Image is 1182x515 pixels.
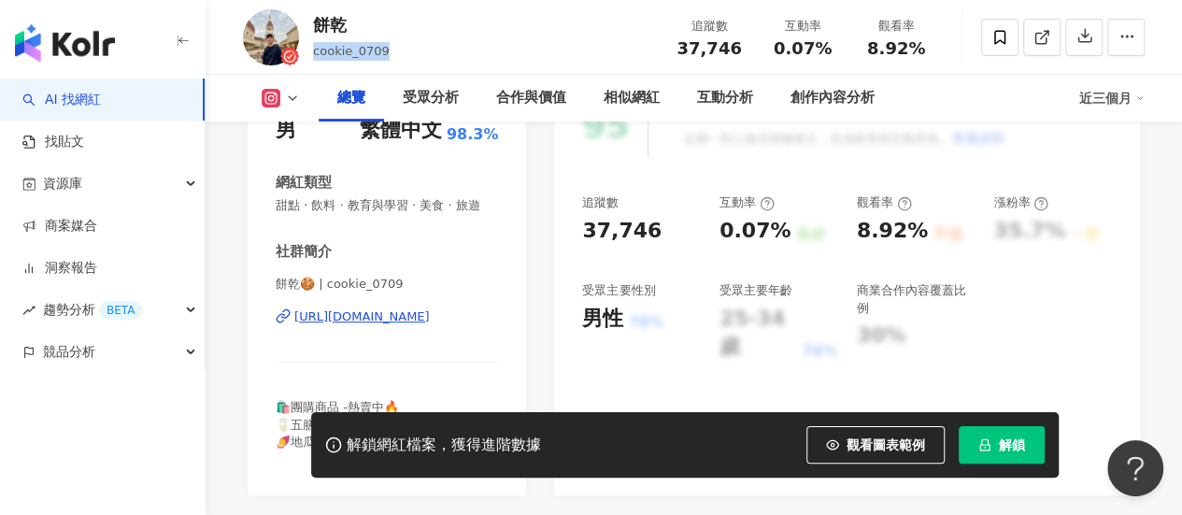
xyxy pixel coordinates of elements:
[867,39,925,58] span: 8.92%
[993,194,1048,211] div: 漲粉率
[857,217,928,246] div: 8.92%
[43,331,95,373] span: 競品分析
[582,305,623,334] div: 男性
[719,282,792,299] div: 受眾主要年齡
[582,194,619,211] div: 追蹤數
[978,438,991,451] span: lock
[447,124,499,145] span: 98.3%
[676,38,741,58] span: 37,746
[99,301,142,320] div: BETA
[582,217,662,246] div: 37,746
[360,116,442,145] div: 繁體中文
[674,17,745,36] div: 追蹤數
[22,259,97,278] a: 洞察報告
[313,44,390,58] span: cookie_0709
[697,87,753,109] div: 互動分析
[313,13,390,36] div: 餅乾
[790,87,875,109] div: 創作內容分析
[276,276,498,293] span: 餅乾🍪 | cookie_0709
[294,308,430,325] div: [URL][DOMAIN_NAME]
[496,87,566,109] div: 合作與價值
[243,9,299,65] img: KOL Avatar
[999,437,1025,452] span: 解鎖
[767,17,838,36] div: 互動率
[22,133,84,151] a: 找貼文
[861,17,932,36] div: 觀看率
[22,217,97,236] a: 商案媒合
[43,163,82,205] span: 資源庫
[403,87,459,109] div: 受眾分析
[604,87,660,109] div: 相似網紅
[847,437,925,452] span: 觀看圖表範例
[43,289,142,331] span: 趨勢分析
[1079,83,1145,113] div: 近三個月
[719,217,790,246] div: 0.07%
[774,39,832,58] span: 0.07%
[337,87,365,109] div: 總覽
[806,426,945,464] button: 觀看圖表範例
[857,282,976,316] div: 商業合作內容覆蓋比例
[347,436,541,455] div: 解鎖網紅檔案，獲得進階數據
[276,308,498,325] a: [URL][DOMAIN_NAME]
[276,116,296,145] div: 男
[22,304,36,317] span: rise
[15,24,115,62] img: logo
[582,282,655,299] div: 受眾主要性別
[959,426,1045,464] button: 解鎖
[857,194,912,211] div: 觀看率
[719,194,775,211] div: 互動率
[276,242,332,262] div: 社群簡介
[22,91,101,109] a: searchAI 找網紅
[276,173,332,193] div: 網紅類型
[276,197,498,214] span: 甜點 · 飲料 · 教育與學習 · 美食 · 旅遊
